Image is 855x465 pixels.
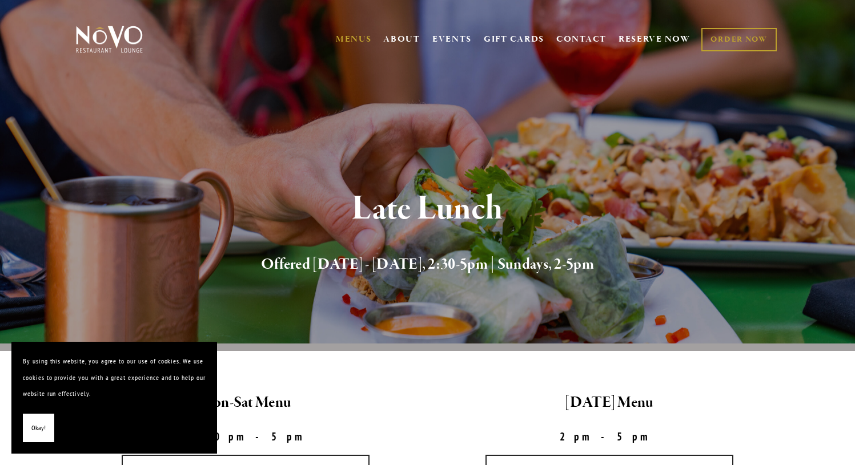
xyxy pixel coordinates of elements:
h1: Late Lunch [95,191,761,228]
p: By using this website, you agree to our use of cookies. We use cookies to provide you with a grea... [23,353,206,402]
a: ORDER NOW [701,28,776,51]
h2: Offered [DATE] - [DATE], 2:30-5pm | Sundays, 2-5pm [95,253,761,277]
a: EVENTS [432,34,472,45]
a: GIFT CARDS [484,29,544,50]
strong: 2pm-5pm [560,430,659,443]
button: Okay! [23,414,54,443]
h2: Mon-Sat Menu [74,391,418,415]
h2: [DATE] Menu [437,391,782,415]
section: Cookie banner [11,342,217,454]
a: MENUS [336,34,372,45]
strong: 2:30pm-5pm [178,430,314,443]
a: ABOUT [383,34,420,45]
span: Okay! [31,420,46,436]
a: CONTACT [556,29,607,50]
a: RESERVE NOW [619,29,691,50]
img: Novo Restaurant &amp; Lounge [74,25,145,54]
